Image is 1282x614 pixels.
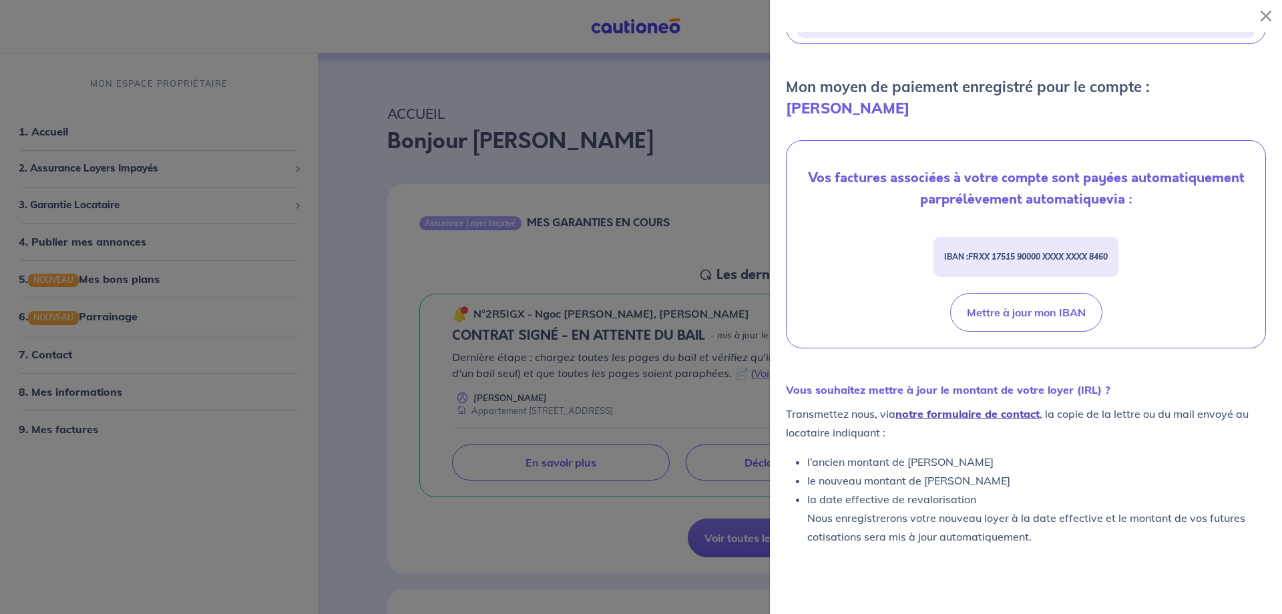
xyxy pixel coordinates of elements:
[786,99,909,117] strong: [PERSON_NAME]
[797,168,1255,210] p: Vos factures associées à votre compte sont payées automatiquement par via :
[941,190,1106,209] strong: prélèvement automatique
[944,252,1108,262] strong: IBAN :
[807,452,1266,471] li: l’ancien montant de [PERSON_NAME]
[786,404,1266,442] p: Transmettez nous, via , la copie de la lettre ou du mail envoyé au locataire indiquant :
[786,76,1266,119] p: Mon moyen de paiement enregistré pour le compte :
[807,471,1266,490] li: le nouveau montant de [PERSON_NAME]
[807,490,1266,546] li: la date effective de revalorisation Nous enregistrerons votre nouveau loyer à la date effective e...
[968,252,1108,262] em: FRXX 17515 90000 XXXX XXXX 8460
[950,293,1102,332] button: Mettre à jour mon IBAN
[786,383,1110,396] strong: Vous souhaitez mettre à jour le montant de votre loyer (IRL) ?
[1255,5,1277,27] button: Close
[895,407,1040,420] a: notre formulaire de contact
